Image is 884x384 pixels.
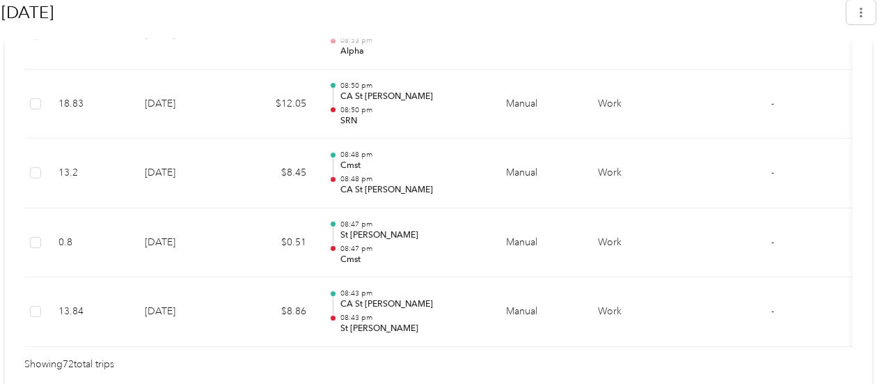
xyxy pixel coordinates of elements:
p: St [PERSON_NAME] [340,323,484,335]
p: St [PERSON_NAME] [340,229,484,242]
td: Manual [495,277,587,347]
td: 13.2 [47,139,134,208]
p: 08:43 pm [340,313,484,323]
span: - [771,305,774,317]
span: Showing 72 total trips [24,357,114,372]
td: Work [587,208,693,278]
p: 08:47 pm [340,220,484,229]
p: CA St [PERSON_NAME] [340,184,484,197]
td: Work [587,70,693,139]
td: [DATE] [134,277,233,347]
span: - [771,98,774,109]
p: CA St [PERSON_NAME] [340,298,484,311]
p: 08:48 pm [340,150,484,160]
td: 0.8 [47,208,134,278]
p: 08:50 pm [340,105,484,115]
td: Work [587,277,693,347]
p: Cmst [340,160,484,172]
p: Cmst [340,254,484,266]
td: Manual [495,139,587,208]
td: $8.86 [232,277,317,347]
span: - [771,167,774,178]
td: $12.05 [232,70,317,139]
span: - [771,236,774,248]
p: SRN [340,115,484,128]
td: [DATE] [134,139,233,208]
p: Alpha [340,45,484,58]
td: 18.83 [47,70,134,139]
p: 08:43 pm [340,289,484,298]
p: 08:47 pm [340,244,484,254]
p: CA St [PERSON_NAME] [340,91,484,103]
td: $8.45 [232,139,317,208]
p: 08:50 pm [340,81,484,91]
td: $0.51 [232,208,317,278]
td: [DATE] [134,70,233,139]
td: 13.84 [47,277,134,347]
td: Manual [495,208,587,278]
td: Manual [495,70,587,139]
td: Work [587,139,693,208]
td: [DATE] [134,208,233,278]
p: 08:48 pm [340,174,484,184]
